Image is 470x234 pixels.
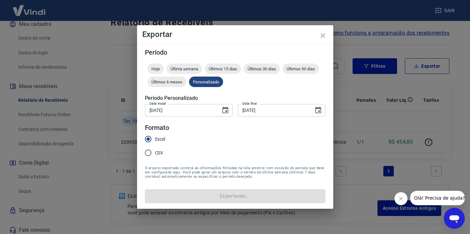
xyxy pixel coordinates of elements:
input: DD/MM/YYYY [145,104,216,116]
div: Últimos 15 dias [205,63,241,74]
span: Últimos 30 dias [244,66,280,71]
h4: Exportar [142,30,328,38]
iframe: Mensagem da empresa [410,191,465,205]
span: Excel [155,136,165,143]
span: Últimos 90 dias [283,66,319,71]
iframe: Botão para abrir a janela de mensagens [444,208,465,229]
span: Última semana [166,66,202,71]
iframe: Fechar mensagem [394,192,408,205]
button: Choose date, selected date is 19 de ago de 2025 [312,104,325,117]
span: Hoje [148,66,164,71]
button: Choose date, selected date is 28 de jul de 2025 [219,104,232,117]
div: Hoje [148,63,164,74]
div: Personalizado [189,77,223,87]
span: CSV [155,150,164,156]
span: O arquivo exportado conterá as informações filtradas na tela anterior com exceção do período que ... [145,166,325,179]
legend: Formato [145,123,169,133]
input: DD/MM/YYYY [238,104,309,116]
div: Últimos 6 meses [148,77,186,87]
div: Últimos 30 dias [244,63,280,74]
h5: Período Personalizado [145,95,325,101]
h5: Período [145,49,325,56]
div: Última semana [166,63,202,74]
button: close [315,28,331,44]
div: Últimos 90 dias [283,63,319,74]
span: Últimos 15 dias [205,66,241,71]
label: Data final [242,101,257,106]
label: Data inicial [149,101,166,106]
span: Personalizado [189,80,223,84]
span: Últimos 6 meses [148,80,186,84]
span: Olá! Precisa de ajuda? [4,5,55,10]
